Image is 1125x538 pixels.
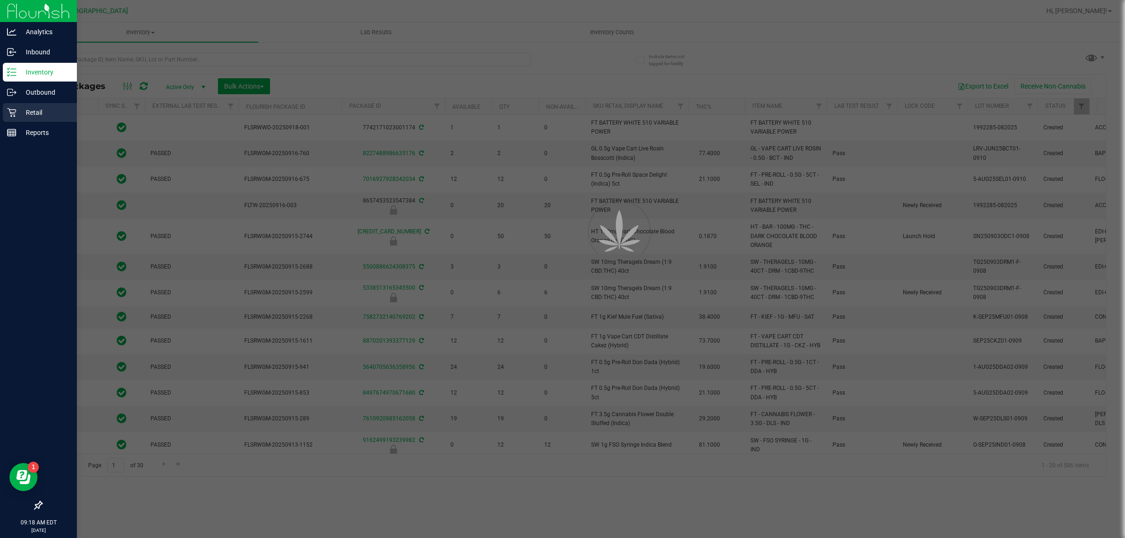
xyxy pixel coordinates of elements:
[7,67,16,77] inline-svg: Inventory
[7,88,16,97] inline-svg: Outbound
[4,527,73,534] p: [DATE]
[16,67,73,78] p: Inventory
[4,518,73,527] p: 09:18 AM EDT
[16,127,73,138] p: Reports
[7,27,16,37] inline-svg: Analytics
[28,462,39,473] iframe: Resource center unread badge
[7,128,16,137] inline-svg: Reports
[16,107,73,118] p: Retail
[7,47,16,57] inline-svg: Inbound
[9,463,37,491] iframe: Resource center
[16,87,73,98] p: Outbound
[16,26,73,37] p: Analytics
[7,108,16,117] inline-svg: Retail
[16,46,73,58] p: Inbound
